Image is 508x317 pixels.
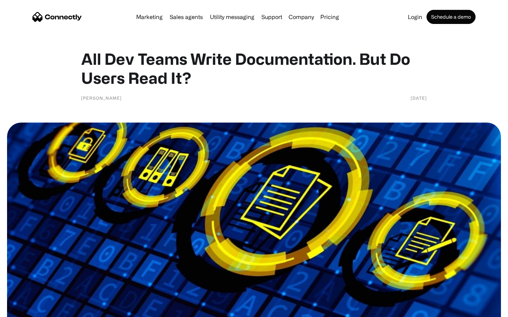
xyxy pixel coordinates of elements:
[14,305,42,315] ul: Language list
[405,14,425,20] a: Login
[207,14,257,20] a: Utility messaging
[133,14,165,20] a: Marketing
[81,94,122,101] div: [PERSON_NAME]
[7,305,42,315] aside: Language selected: English
[167,14,206,20] a: Sales agents
[411,94,427,101] div: [DATE]
[81,49,427,87] h1: All Dev Teams Write Documentation. But Do Users Read It?
[259,14,285,20] a: Support
[427,10,476,24] a: Schedule a demo
[289,12,314,22] div: Company
[317,14,342,20] a: Pricing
